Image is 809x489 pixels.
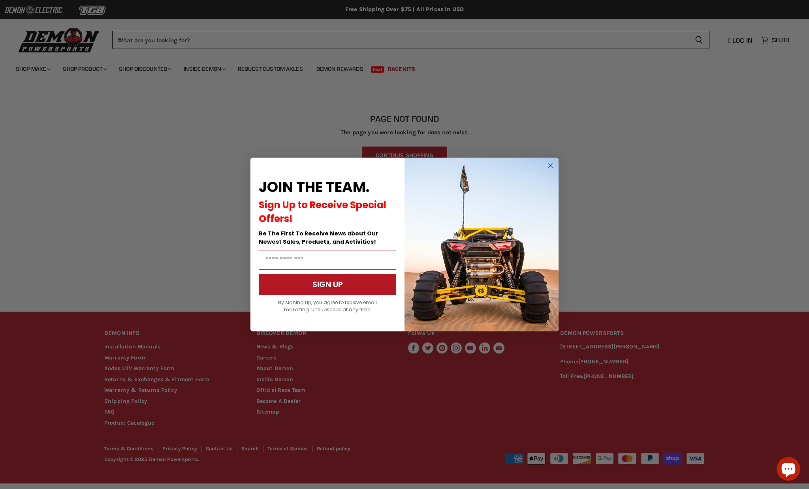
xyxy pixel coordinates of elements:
[259,198,386,225] span: Sign Up to Receive Special Offers!
[404,158,559,331] img: a9095488-b6e7-41ba-879d-588abfab540b.jpeg
[259,250,396,270] input: Email Address
[278,299,377,313] span: By signing up, you agree to receive email marketing. Unsubscribe at any time.
[774,457,803,483] inbox-online-store-chat: Shopify online store chat
[259,274,396,295] button: SIGN UP
[259,229,378,246] span: Be The First To Receive News about Our Newest Sales, Products, and Activities!
[259,177,369,197] span: JOIN THE TEAM.
[546,161,555,171] button: Close dialog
